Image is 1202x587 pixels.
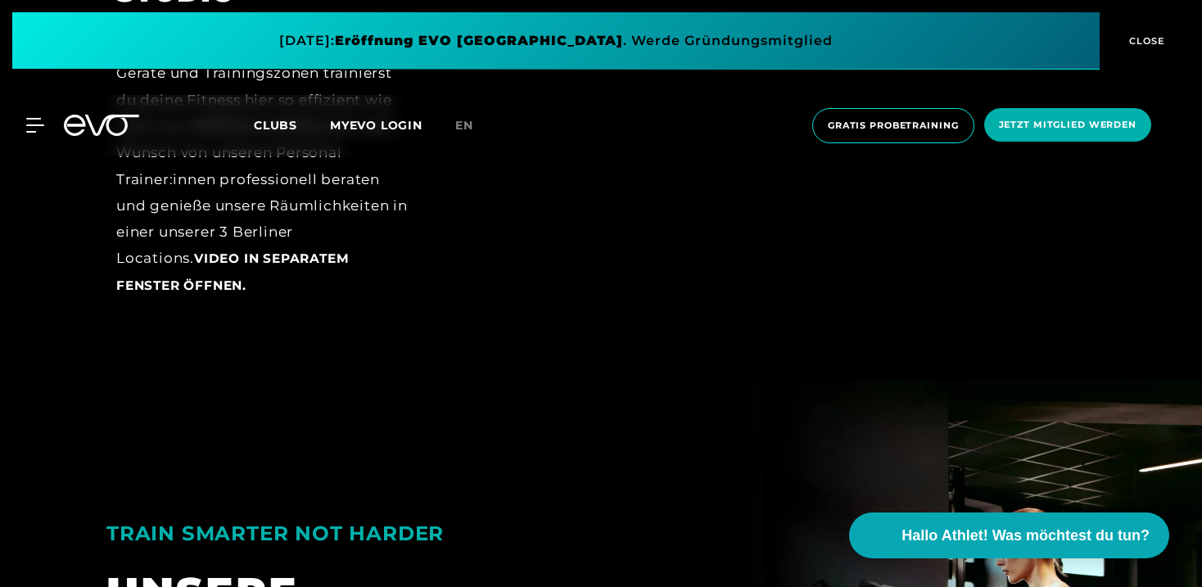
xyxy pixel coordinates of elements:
[1100,12,1190,70] button: CLOSE
[254,117,330,133] a: Clubs
[254,118,297,133] span: Clubs
[849,512,1169,558] button: Hallo Athlet! Was möchtest du tun?
[116,250,349,292] a: Video in separatem Fenster öffnen.
[999,118,1136,132] span: Jetzt Mitglied werden
[455,116,493,135] a: en
[330,118,423,133] a: MYEVO LOGIN
[828,119,959,133] span: Gratis Probetraining
[1125,34,1165,48] span: CLOSE
[979,108,1156,143] a: Jetzt Mitglied werden
[455,118,473,133] span: en
[901,525,1150,547] span: Hallo Athlet! Was möchtest du tun?
[807,108,979,143] a: Gratis Probetraining
[106,514,670,553] div: TRAIN SMARTER NOT HARDER
[116,251,349,292] span: Video in separatem Fenster öffnen.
